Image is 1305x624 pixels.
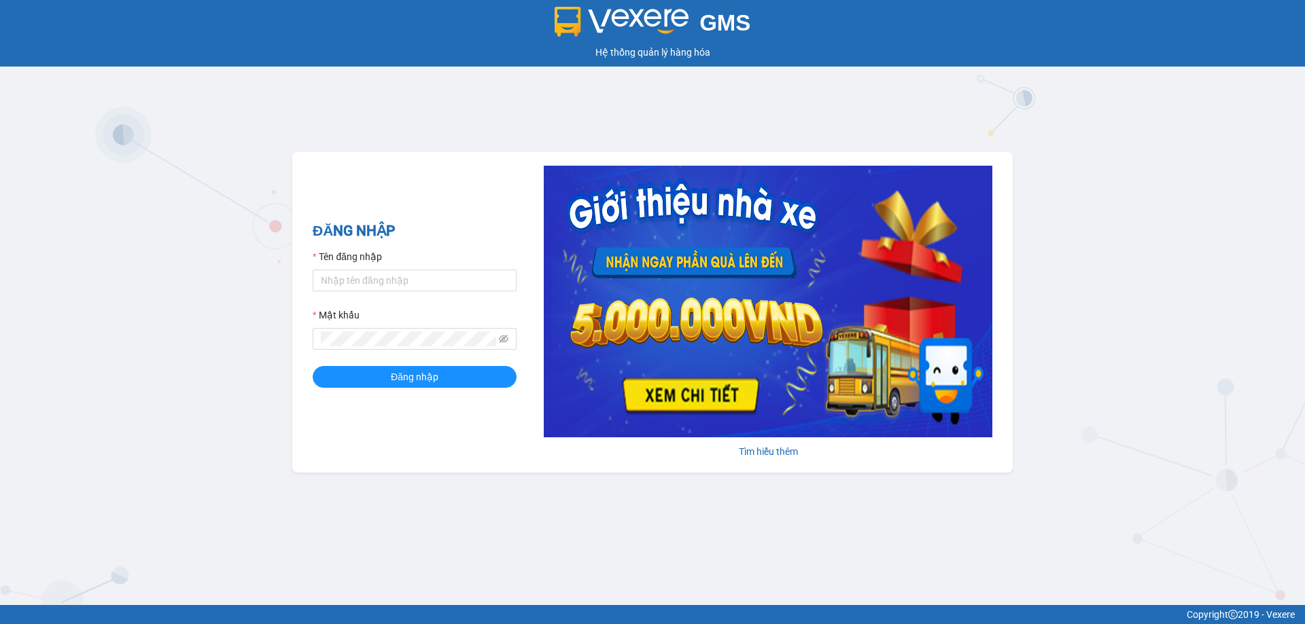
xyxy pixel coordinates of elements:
a: GMS [555,20,751,31]
label: Mật khẩu [313,308,360,323]
span: copyright [1228,610,1238,619]
img: banner-0 [544,166,992,437]
input: Tên đăng nhập [313,270,517,291]
button: Đăng nhập [313,366,517,388]
div: Hệ thống quản lý hàng hóa [3,45,1302,60]
input: Mật khẩu [321,331,496,346]
img: logo 2 [555,7,689,37]
span: eye-invisible [499,334,508,344]
span: Đăng nhập [391,369,438,384]
label: Tên đăng nhập [313,249,382,264]
div: Copyright 2019 - Vexere [10,607,1295,622]
h2: ĐĂNG NHẬP [313,220,517,242]
span: GMS [699,10,750,35]
div: Tìm hiểu thêm [544,444,992,459]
